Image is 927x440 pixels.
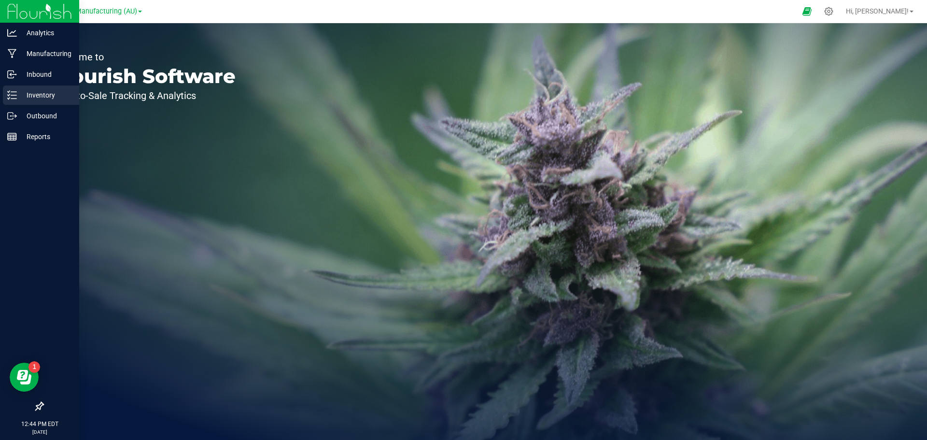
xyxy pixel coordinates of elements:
[7,49,17,58] inline-svg: Manufacturing
[52,52,236,62] p: Welcome to
[7,28,17,38] inline-svg: Analytics
[17,89,75,101] p: Inventory
[7,132,17,142] inline-svg: Reports
[17,48,75,59] p: Manufacturing
[17,69,75,80] p: Inbound
[10,363,39,392] iframe: Resource center
[7,111,17,121] inline-svg: Outbound
[846,7,909,15] span: Hi, [PERSON_NAME]!
[4,428,75,436] p: [DATE]
[52,67,236,86] p: Flourish Software
[7,90,17,100] inline-svg: Inventory
[56,7,137,15] span: Stash Manufacturing (AU)
[4,420,75,428] p: 12:44 PM EDT
[7,70,17,79] inline-svg: Inbound
[28,361,40,373] iframe: Resource center unread badge
[17,110,75,122] p: Outbound
[796,2,818,21] span: Open Ecommerce Menu
[52,91,236,100] p: Seed-to-Sale Tracking & Analytics
[17,131,75,142] p: Reports
[17,27,75,39] p: Analytics
[823,7,835,16] div: Manage settings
